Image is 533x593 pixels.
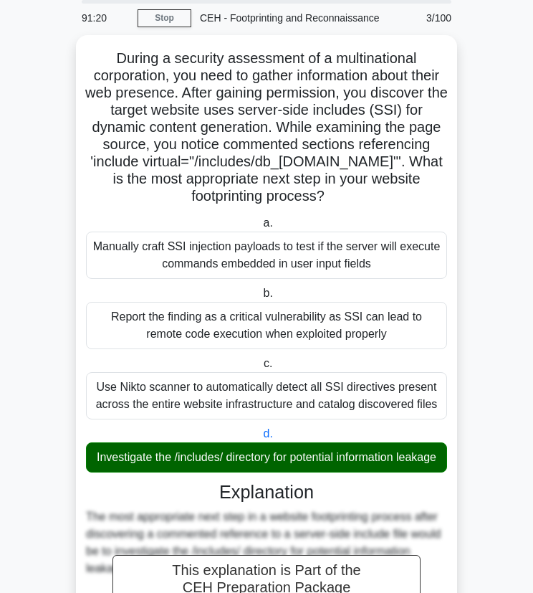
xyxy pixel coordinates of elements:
a: Stop [138,9,191,27]
div: Investigate the /includes/ directory for potential information leakage [86,442,447,473]
span: a. [264,217,273,229]
div: Report the finding as a critical vulnerability as SSI can lead to remote code execution when expl... [86,302,447,349]
span: c. [264,357,272,369]
span: b. [264,287,273,299]
div: 3/100 [395,4,460,32]
div: Manually craft SSI injection payloads to test if the server will execute commands embedded in use... [86,232,447,279]
span: d. [264,427,273,440]
div: Use Nikto scanner to automatically detect all SSI directives present across the entire website in... [86,372,447,419]
div: CEH - Footprinting and Reconnaissance [191,4,395,32]
h3: Explanation [95,481,438,503]
div: 91:20 [73,4,138,32]
h5: During a security assessment of a multinational corporation, you need to gather information about... [85,49,448,206]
